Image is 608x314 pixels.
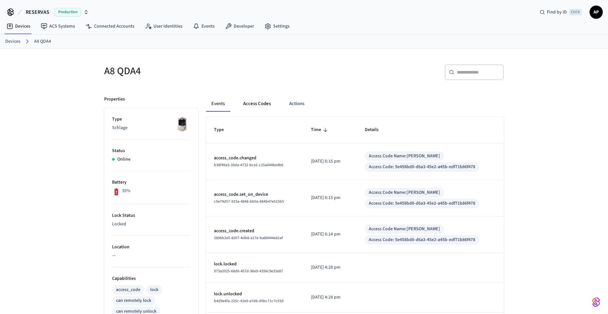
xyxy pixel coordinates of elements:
a: Devices [5,38,20,45]
span: Ctrl K [569,9,582,15]
span: Details [365,125,387,135]
span: 973a2025-68d6-457d-96e9-4356c9e32e87 [214,268,283,274]
p: Capabilities [112,275,190,282]
span: Time [311,125,330,135]
div: Access Code: 5e458bd8-d6a3-45e2-a45b-edf71b86f478 [369,164,475,170]
h5: A8 QDA4 [104,64,300,78]
button: Actions [284,96,310,112]
a: Settings [259,20,295,32]
p: access_code.set_on_device [214,191,295,198]
button: AP [590,6,603,19]
p: Schlage [112,124,190,131]
span: c5e74d57-915a-4848-bb0a-884b47e515b5 [214,199,284,204]
button: Access Codes [238,96,276,112]
div: access_code [116,286,140,293]
a: Developer [220,20,259,32]
p: [DATE] 4:28 pm [311,264,349,271]
div: Access Code Name: [PERSON_NAME] [369,153,440,160]
p: [DATE] 6:15 pm [311,194,349,201]
p: Status [112,147,190,154]
p: Location [112,244,190,251]
span: Production [55,8,81,16]
p: access_code.changed [214,155,295,162]
p: [DATE] 6:15 pm [311,158,349,165]
div: Access Code: 5e458bd8-d6a3-45e2-a45b-edf71b86f478 [369,236,475,243]
img: Schlage Sense Smart Deadbolt with Camelot Trim, Front [174,116,190,132]
span: b38f49a3-39da-4732-bca1-c15a044be4b6 [214,162,283,168]
p: lock.unlocked [214,291,295,298]
a: Devices [1,20,35,32]
a: Events [188,20,220,32]
p: Type [112,116,190,123]
div: lock [150,286,158,293]
img: SeamLogoGradient.69752ec5.svg [592,297,600,307]
p: Battery [112,179,190,186]
p: access_code.created [214,228,295,235]
span: Find by ID [547,9,567,15]
span: b4d9e4fa-225c-42e9-a7d6-d0bc71c7c03d [214,298,284,304]
p: — [112,252,190,259]
p: Locked [112,221,190,228]
div: Access Code Name: [PERSON_NAME] [369,226,440,233]
p: Lock Status [112,212,190,219]
span: RESERVAS [26,8,49,16]
span: 2896b2e5-8207-4db8-a17e-ba88444e81af [214,235,283,241]
span: Type [214,125,232,135]
div: Access Code: 5e458bd8-d6a3-45e2-a45b-edf71b86f478 [369,200,475,207]
div: ant example [206,96,504,112]
p: Online [117,156,130,163]
a: A8 QDA4 [34,38,51,45]
a: Connected Accounts [80,20,140,32]
div: Access Code Name: [PERSON_NAME] [369,189,440,196]
p: [DATE] 6:14 pm [311,231,349,238]
p: [DATE] 4:28 pm [311,294,349,301]
p: Properties [104,96,125,103]
a: ACS Systems [35,20,80,32]
button: Events [206,96,230,112]
div: can remotely lock [116,297,151,304]
span: AP [590,6,602,18]
p: lock.locked [214,261,295,268]
div: Find by IDCtrl K [534,6,587,18]
a: User Identities [140,20,188,32]
p: 35% [122,188,130,194]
